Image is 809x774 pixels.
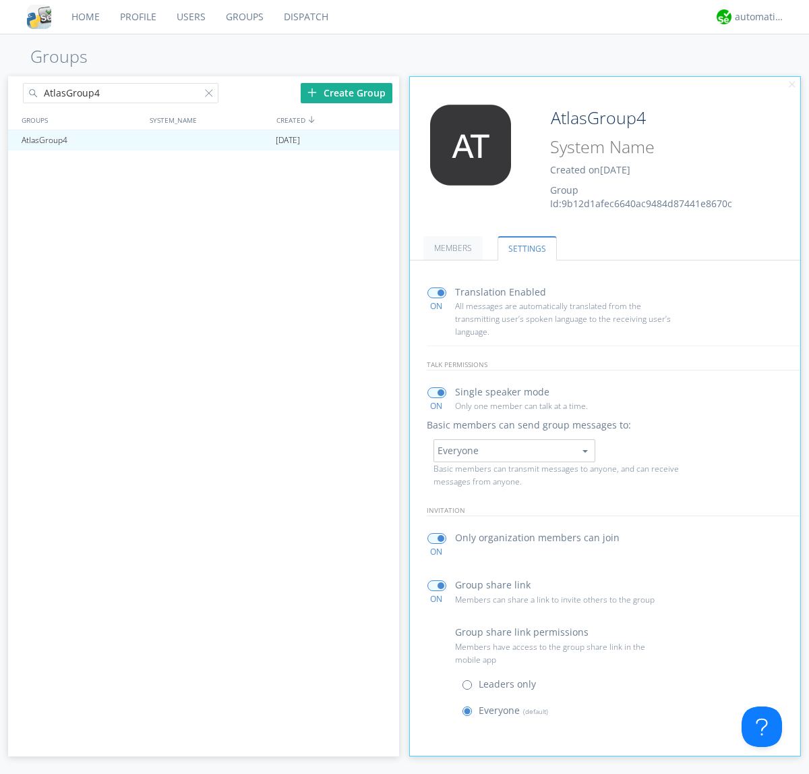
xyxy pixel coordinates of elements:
p: Group share link permissions [455,625,589,640]
div: ON [421,400,452,412]
span: (default) [520,707,548,716]
img: plus.svg [307,88,317,97]
p: Group share link [455,578,531,592]
p: Everyone [479,703,548,718]
p: Basic members can transmit messages to anyone, and can receive messages from anyone. [433,462,686,488]
p: Members can share a link to invite others to the group [455,593,671,606]
div: SYSTEM_NAME [146,110,273,130]
div: AtlasGroup4 [18,130,144,150]
img: cancel.svg [787,80,797,90]
input: System Name [545,134,763,160]
img: d2d01cd9b4174d08988066c6d424eccd [717,9,731,24]
span: [DATE] [276,130,300,150]
div: CREATED [273,110,400,130]
a: MEMBERS [423,236,483,260]
input: Search groups [23,83,218,103]
img: cddb5a64eb264b2086981ab96f4c1ba7 [27,5,51,29]
p: All messages are automatically translated from the transmitting user’s spoken language to the rec... [455,300,671,339]
iframe: Toggle Customer Support [742,707,782,747]
p: Basic members can send group messages to: [427,418,631,433]
input: Group Name [545,105,763,132]
div: ON [421,546,452,557]
span: Group Id: 9b12d1afec6640ac9484d87441e8670c [550,184,732,210]
span: Created on [550,163,630,176]
div: ON [421,593,452,605]
p: Single speaker mode [455,385,549,399]
div: ON [421,300,452,312]
a: AtlasGroup4[DATE] [8,130,399,150]
p: talk permissions [427,359,801,370]
span: [DATE] [600,163,630,176]
div: automation+atlas [735,10,785,24]
p: Leaders only [479,677,536,692]
a: SETTINGS [498,236,557,260]
img: 373638.png [420,105,521,186]
p: Only one member can talk at a time. [455,399,671,412]
button: Everyone [433,439,595,462]
p: Members have access to the group share link in the mobile app [455,640,671,666]
div: Create Group [301,83,392,103]
p: Only organization members can join [455,530,620,545]
div: GROUPS [18,110,143,130]
p: invitation [427,505,801,516]
p: Translation Enabled [455,285,546,300]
